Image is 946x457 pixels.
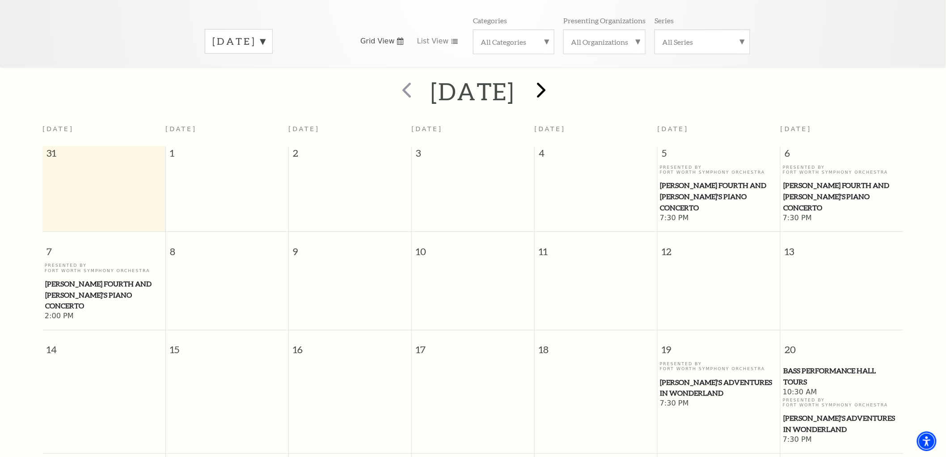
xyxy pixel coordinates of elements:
h2: [DATE] [431,77,515,106]
a: Alice's Adventures in Wonderland [783,413,901,435]
p: Presenting Organizations [563,16,646,25]
span: Bass Performance Hall Tours [783,365,901,387]
span: [PERSON_NAME]'s Adventures in Wonderland [783,413,901,435]
span: 5 [658,146,780,164]
p: Presented By Fort Worth Symphony Orchestra [783,165,901,175]
span: 6 [781,146,904,164]
span: [PERSON_NAME] Fourth and [PERSON_NAME]'s Piano Concerto [783,180,901,213]
a: Bass Performance Hall Tours [783,365,901,387]
span: 31 [42,146,165,164]
span: 8 [166,232,288,263]
div: Accessibility Menu [917,431,937,451]
span: 16 [289,330,411,361]
span: 10 [412,232,534,263]
span: 11 [535,232,657,263]
label: All Organizations [571,37,638,47]
span: 10:30 AM [783,388,901,397]
span: [DATE] [288,125,320,132]
span: 19 [658,330,780,361]
span: 2:00 PM [45,312,163,321]
span: [DATE] [165,125,197,132]
a: Alice's Adventures in Wonderland [660,377,778,399]
span: 13 [781,232,904,263]
span: 15 [166,330,288,361]
span: 20 [781,330,904,361]
span: 7:30 PM [783,214,901,223]
span: 12 [658,232,780,263]
button: prev [389,76,422,107]
span: Grid View [360,36,395,46]
p: Presented By Fort Worth Symphony Orchestra [45,263,163,273]
span: [DATE] [781,125,812,132]
span: 7:30 PM [660,399,778,409]
span: 4 [535,146,657,164]
span: 18 [535,330,657,361]
span: [PERSON_NAME] Fourth and [PERSON_NAME]'s Piano Concerto [660,180,778,213]
label: All Categories [481,37,547,47]
a: Brahms Fourth and Grieg's Piano Concerto [783,180,901,213]
span: 7 [42,232,165,263]
span: [DATE] [42,125,74,132]
p: Presented By Fort Worth Symphony Orchestra [783,397,901,408]
label: All Series [662,37,743,47]
p: Categories [473,16,507,25]
span: [PERSON_NAME]'s Adventures in Wonderland [660,377,778,399]
a: Brahms Fourth and Grieg's Piano Concerto [660,180,778,213]
span: 14 [42,330,165,361]
span: [DATE] [658,125,689,132]
p: Presented By Fort Worth Symphony Orchestra [660,165,778,175]
a: Brahms Fourth and Grieg's Piano Concerto [45,278,163,312]
span: [PERSON_NAME] Fourth and [PERSON_NAME]'s Piano Concerto [45,278,163,312]
p: Series [655,16,674,25]
span: 1 [166,146,288,164]
span: 3 [412,146,534,164]
span: 2 [289,146,411,164]
p: Presented By Fort Worth Symphony Orchestra [660,361,778,372]
span: List View [417,36,449,46]
span: 7:30 PM [783,435,901,445]
span: [DATE] [535,125,566,132]
span: 9 [289,232,411,263]
span: [DATE] [411,125,443,132]
span: 7:30 PM [660,214,778,223]
label: [DATE] [212,34,265,48]
button: next [524,76,557,107]
span: 17 [412,330,534,361]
